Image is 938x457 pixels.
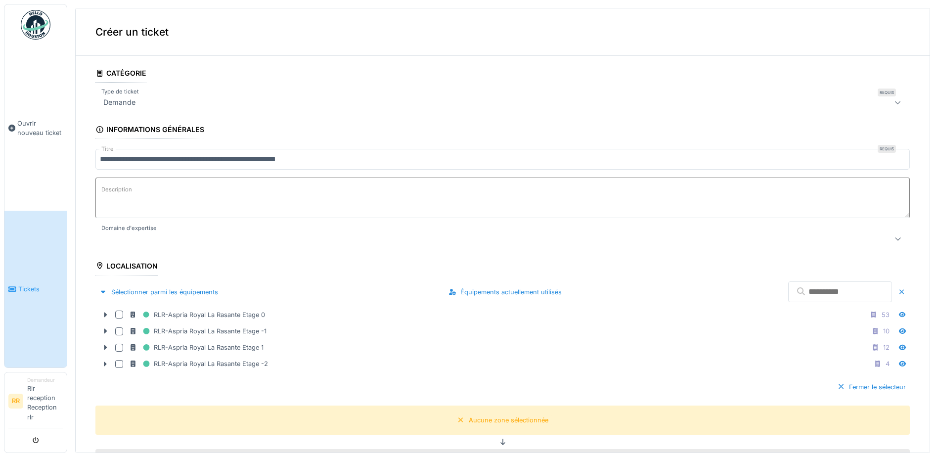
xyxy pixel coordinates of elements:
[27,376,63,384] div: Demandeur
[129,358,268,370] div: RLR-Aspria Royal La Rasante Etage -2
[445,285,566,299] div: Équipements actuellement utilisés
[129,325,267,337] div: RLR-Aspria Royal La Rasante Etage -1
[99,145,116,153] label: Titre
[886,359,890,368] div: 4
[878,89,896,96] div: Requis
[17,119,63,137] span: Ouvrir nouveau ticket
[4,45,67,211] a: Ouvrir nouveau ticket
[882,310,890,320] div: 53
[99,96,139,108] div: Demande
[99,183,134,196] label: Description
[129,309,265,321] div: RLR-Aspria Royal La Rasante Etage 0
[99,224,159,232] label: Domaine d'expertise
[95,66,146,83] div: Catégorie
[95,122,204,139] div: Informations générales
[27,376,63,426] li: Rlr reception Reception rlr
[469,415,548,425] div: Aucune zone sélectionnée
[21,10,50,40] img: Badge_color-CXgf-gQk.svg
[883,343,890,352] div: 12
[8,376,63,428] a: RR DemandeurRlr reception Reception rlr
[95,259,158,275] div: Localisation
[878,145,896,153] div: Requis
[129,341,264,354] div: RLR-Aspria Royal La Rasante Etage 1
[95,285,222,299] div: Sélectionner parmi les équipements
[99,88,141,96] label: Type de ticket
[8,394,23,409] li: RR
[4,211,67,367] a: Tickets
[18,284,63,294] span: Tickets
[883,326,890,336] div: 10
[833,380,910,394] div: Fermer le sélecteur
[76,8,930,56] div: Créer un ticket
